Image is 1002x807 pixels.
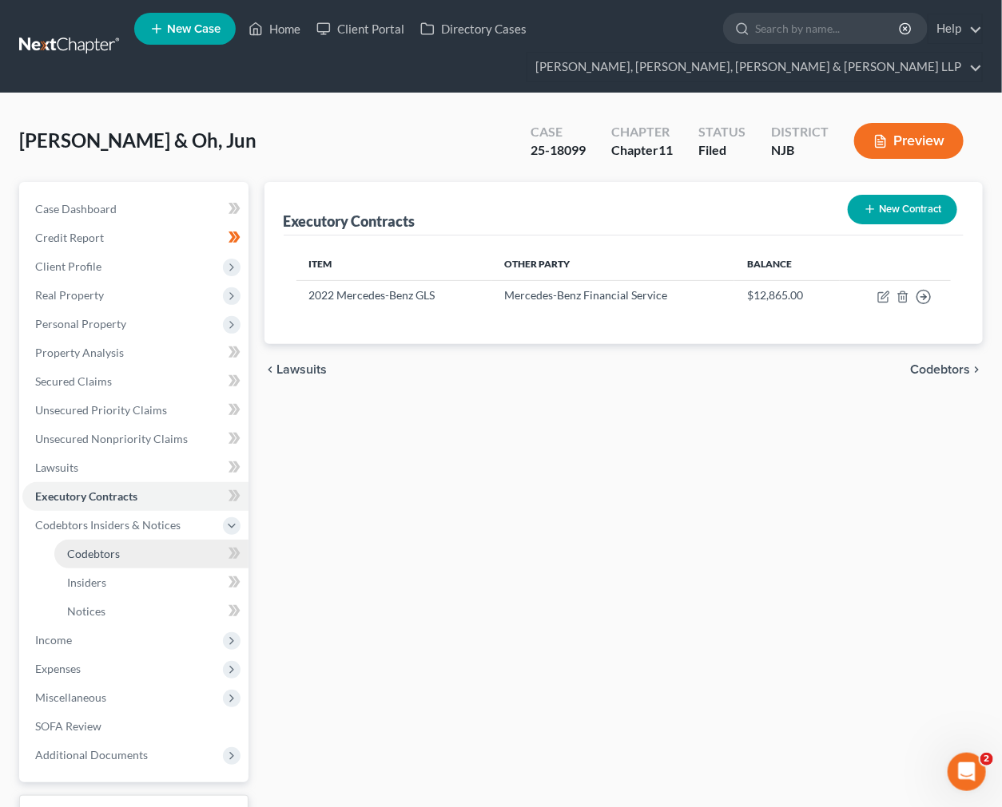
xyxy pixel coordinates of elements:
span: Miscellaneous [35,690,106,704]
a: Case Dashboard [22,195,249,224]
iframe: Intercom live chat [948,753,986,791]
span: Unsecured Nonpriority Claims [35,432,188,445]
div: Filed [698,141,746,160]
a: Home [241,14,308,43]
a: Unsecured Nonpriority Claims [22,425,249,453]
span: [PERSON_NAME] & Oh, Jun [19,129,256,152]
div: 25-18099 [531,141,586,160]
div: Chapter [611,123,673,141]
a: Credit Report [22,224,249,252]
span: Lawsuits [35,461,78,474]
span: Codebtors [67,547,120,560]
a: Directory Cases [412,14,535,43]
span: Insiders [67,576,106,589]
span: Secured Claims [35,374,112,388]
span: Codebtors Insiders & Notices [35,518,181,532]
a: Lawsuits [22,453,249,482]
input: Search by name... [755,14,901,43]
a: Property Analysis [22,338,249,367]
span: Credit Report [35,231,104,244]
div: District [771,123,829,141]
th: Other Party [491,248,734,280]
a: Executory Contracts [22,482,249,511]
td: $12,865.00 [734,280,839,311]
a: Client Portal [308,14,412,43]
span: Unsecured Priority Claims [35,403,167,417]
div: NJB [771,141,829,160]
button: chevron_left Lawsuits [264,363,328,376]
div: Chapter [611,141,673,160]
span: Notices [67,604,105,618]
i: chevron_right [970,363,983,376]
td: Mercedes-Benz Financial Service [491,280,734,311]
span: Personal Property [35,317,126,330]
a: [PERSON_NAME], [PERSON_NAME], [PERSON_NAME] & [PERSON_NAME] LLP [527,53,982,81]
span: Case Dashboard [35,202,117,216]
button: Preview [854,123,964,159]
button: Codebtors chevron_right [910,363,983,376]
div: Status [698,123,746,141]
a: SOFA Review [22,712,249,741]
td: 2022 Mercedes-Benz GLS [296,280,492,311]
span: 2 [980,753,993,765]
a: Codebtors [54,540,249,568]
span: Property Analysis [35,346,124,359]
span: 11 [658,142,673,157]
a: Unsecured Priority Claims [22,396,249,425]
a: Notices [54,597,249,626]
span: Executory Contracts [35,489,137,503]
span: Expenses [35,662,81,675]
button: New Contract [848,195,957,224]
a: Insiders [54,568,249,597]
span: Codebtors [910,363,970,376]
span: SOFA Review [35,719,101,733]
a: Secured Claims [22,367,249,396]
span: New Case [167,23,221,35]
div: Executory Contracts [284,212,416,231]
div: Case [531,123,586,141]
th: Balance [734,248,839,280]
span: Additional Documents [35,748,148,762]
span: Income [35,633,72,647]
span: Lawsuits [277,363,328,376]
i: chevron_left [264,363,277,376]
th: Item [296,248,492,280]
span: Client Profile [35,259,101,273]
a: Help [928,14,982,43]
span: Real Property [35,288,104,302]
